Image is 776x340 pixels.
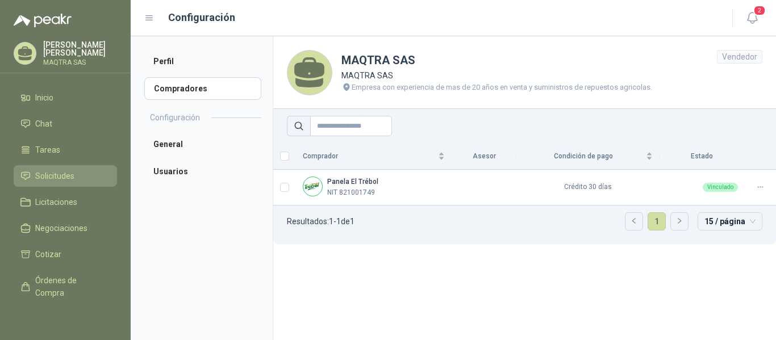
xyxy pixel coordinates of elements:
[753,5,766,16] span: 2
[35,222,87,234] span: Negociaciones
[14,270,117,304] a: Órdenes de Compra
[35,144,60,156] span: Tareas
[625,213,643,230] button: left
[341,69,652,82] p: MAQTRA SAS
[287,217,354,225] p: Resultados: 1 - 1 de 1
[35,91,53,104] span: Inicio
[168,10,235,26] h1: Configuración
[14,113,117,135] a: Chat
[516,170,660,205] td: Crédito 30 días
[698,212,762,230] div: tamaño de página
[144,50,261,73] a: Perfil
[43,59,117,66] p: MAQTRA SAS
[144,77,261,100] a: Compradores
[352,82,652,93] p: Empresa con experiencia de mas de 20 años en venta y suministros de repuestos agricolas.
[303,177,322,196] img: Company Logo
[742,8,762,28] button: 2
[144,133,261,156] a: General
[717,50,762,64] div: Vendedor
[327,178,378,186] b: Panela El Trébol
[296,143,452,170] th: Comprador
[670,212,689,230] li: Página siguiente
[150,111,200,124] h2: Configuración
[327,187,375,198] p: NIT 821001749
[671,213,688,230] button: right
[14,244,117,265] a: Cotizar
[14,165,117,187] a: Solicitudes
[523,151,644,162] span: Condición de pago
[676,217,683,224] span: right
[144,160,261,183] a: Usuarios
[648,212,666,230] li: 1
[648,213,665,230] a: 1
[303,151,436,162] span: Comprador
[660,143,745,170] th: Estado
[43,41,117,57] p: [PERSON_NAME] [PERSON_NAME]
[14,87,117,108] a: Inicio
[35,248,61,261] span: Cotizar
[452,143,516,170] th: Asesor
[35,196,77,208] span: Licitaciones
[703,183,738,192] div: Vinculado
[516,143,660,170] th: Condición de pago
[704,213,756,230] span: 15 / página
[14,14,72,27] img: Logo peakr
[14,139,117,161] a: Tareas
[35,274,106,299] span: Órdenes de Compra
[625,212,643,230] li: Página anterior
[14,217,117,239] a: Negociaciones
[341,52,652,69] h1: MAQTRA SAS
[35,117,52,130] span: Chat
[35,170,74,182] span: Solicitudes
[631,217,637,224] span: left
[14,308,117,330] a: Remisiones
[14,191,117,213] a: Licitaciones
